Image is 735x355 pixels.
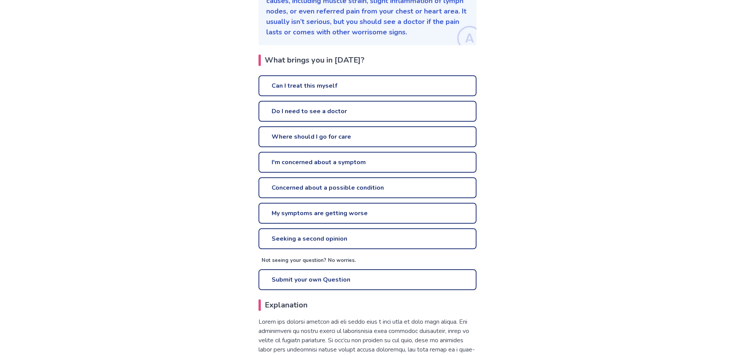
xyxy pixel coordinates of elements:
[259,269,476,290] a: Submit your own Question
[259,75,476,96] a: Can I treat this myself
[259,101,476,122] a: Do I need to see a doctor
[259,177,476,198] a: Concerned about a possible condition
[259,54,476,66] h2: What brings you in [DATE]?
[259,228,476,249] a: Seeking a second opinion
[259,299,476,311] h2: Explanation
[262,257,476,265] p: Not seeing your question? No worries.
[259,152,476,173] a: I'm concerned about a symptom
[259,203,476,224] a: My symptoms are getting worse
[259,126,476,147] a: Where should I go for care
